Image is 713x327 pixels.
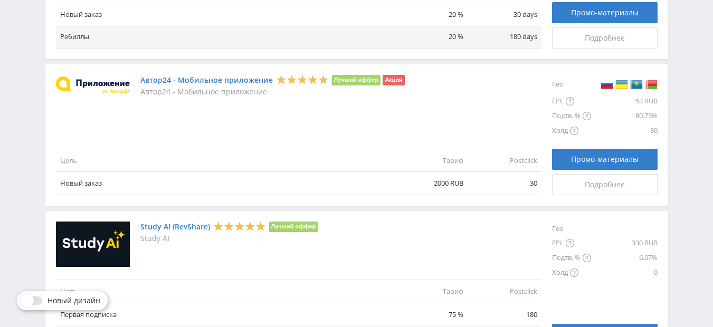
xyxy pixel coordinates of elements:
[56,25,394,48] td: Ребиллы
[140,234,318,243] p: Study AI
[394,303,468,325] td: 75 %
[56,303,394,325] td: Первая подписка
[552,94,591,109] div: EPL
[56,280,394,303] td: Цель
[571,8,639,17] span: Промо-материалы
[591,94,658,109] div: 53 RUB
[591,251,658,265] div: 6.07%
[468,303,541,325] td: 180
[394,3,468,26] td: 20 %
[56,76,130,94] img: Автор24 - Мобильное приложение
[571,155,639,163] span: Промо-материалы
[552,222,591,236] div: Гео
[56,172,394,195] td: Новый заказ
[269,222,318,232] li: Лучший оффер
[552,236,591,251] div: EPL
[394,280,468,303] td: Тариф
[56,3,394,26] td: Новый заказ
[585,34,625,42] span: Подробнее
[468,172,541,195] td: 30
[332,75,381,85] li: Лучший оффер
[468,149,541,172] td: Postclick
[468,3,541,26] td: 30 days
[552,174,658,195] a: Подробнее
[140,76,273,84] a: Автор24 - Мобильное приложение
[552,265,591,280] div: Холд
[591,265,658,280] div: 0
[394,25,468,48] td: 20 %
[591,123,658,138] div: 30
[552,123,591,138] div: Холд
[552,109,591,123] div: Подтв. %
[552,75,591,94] div: Гео
[468,25,541,48] td: 180 days
[140,223,210,231] a: Study AI (RevShare)
[140,88,405,96] p: Автор24 - Мобильное приложение
[56,149,394,172] td: Цель
[276,74,329,85] div: 5 Stars
[552,149,658,170] a: Промо-материалы
[56,222,130,267] img: Study AI (RevShare)
[383,75,404,85] li: Акция
[47,296,100,305] span: Новый дизайн
[552,2,658,23] a: Промо-материалы
[591,109,658,123] div: 80.75%
[394,172,468,195] td: 2000 RUB
[213,220,266,232] div: 5 Stars
[552,27,658,49] a: Подробнее
[552,251,591,265] div: Подтв. %
[585,180,625,189] span: Подробнее
[468,280,541,303] td: Postclick
[591,236,658,251] div: 330 RUB
[394,149,468,172] td: Тариф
